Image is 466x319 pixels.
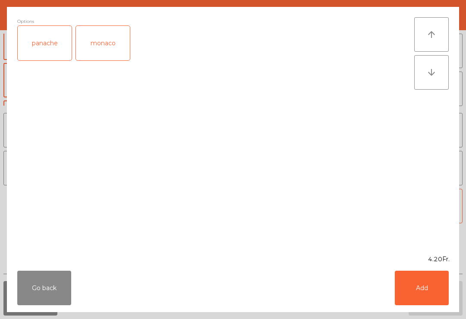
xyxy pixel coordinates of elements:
div: 4.20Fr. [7,255,459,264]
span: Options [17,17,34,25]
div: panache [18,26,72,60]
button: Add [395,271,449,305]
i: arrow_downward [426,67,437,78]
div: monaco [76,26,130,60]
button: Go back [17,271,71,305]
i: arrow_upward [426,29,437,40]
button: arrow_downward [414,55,449,90]
button: arrow_upward [414,17,449,52]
